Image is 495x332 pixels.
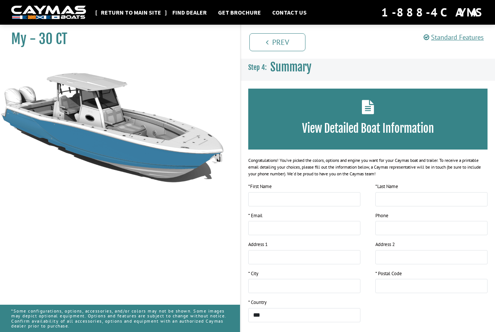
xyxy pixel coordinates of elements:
div: Congratulations! You’ve picked the colors, options and engine you want for your Caymas boat and t... [248,157,488,177]
a: Get Brochure [214,7,265,17]
h1: My - 30 CT [11,31,221,47]
p: *Some configurations, options, accessories, and/or colors may not be shown. Some images may depic... [11,305,229,332]
label: First Name [248,183,272,190]
a: Standard Features [424,33,484,41]
a: Return to main site [97,7,165,17]
label: * City [248,270,258,277]
a: Find Dealer [169,7,210,17]
ul: Pagination [248,32,495,51]
label: Address 2 [375,241,395,248]
h3: View Detailed Boat Information [259,122,476,135]
a: Prev [249,33,305,51]
label: * Postal Code [375,270,402,277]
span: Summary [270,60,311,74]
label: * Email [248,212,262,219]
label: Last Name [375,183,398,190]
label: * Country [248,299,267,306]
img: white-logo-c9c8dbefe5ff5ceceb0f0178aa75bf4bb51f6bca0971e226c86eb53dfe498488.png [11,6,86,19]
a: Contact Us [268,7,310,17]
label: Address 1 [248,241,268,248]
label: Phone [375,212,388,219]
div: 1-888-4CAYMAS [381,4,484,21]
